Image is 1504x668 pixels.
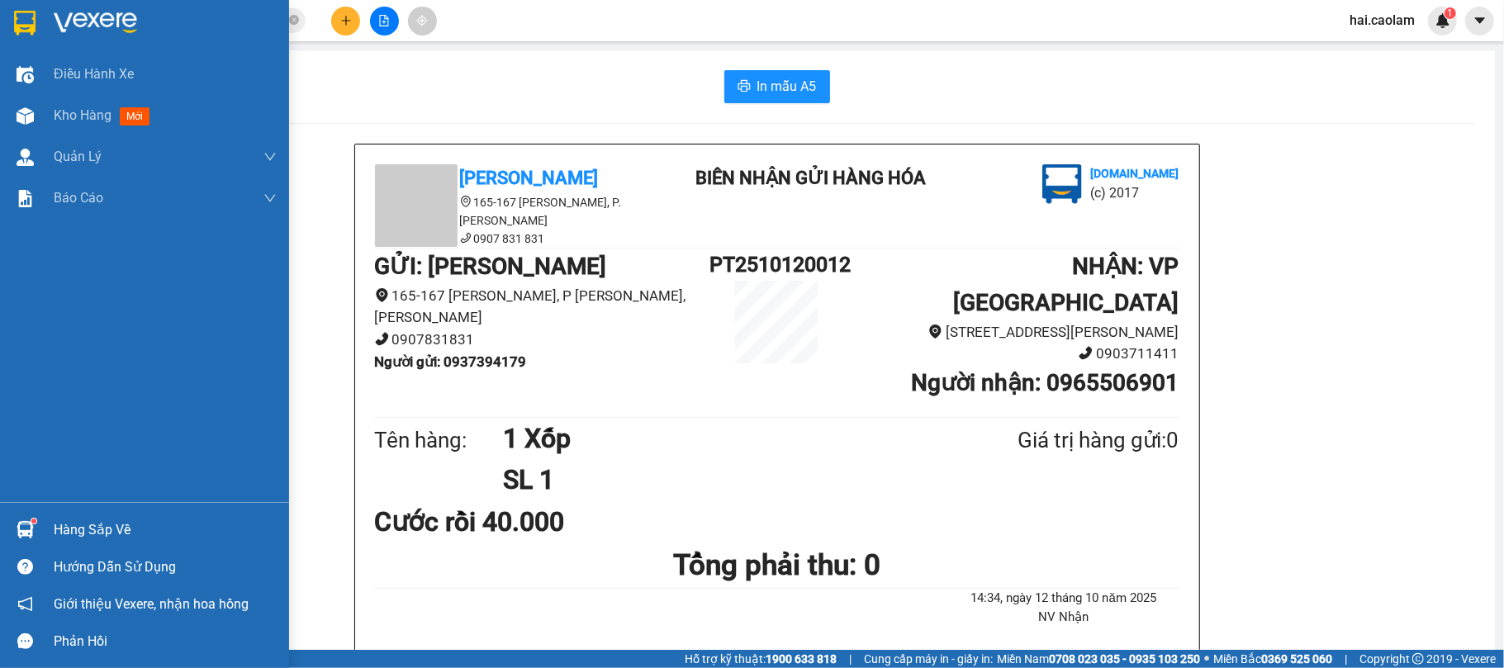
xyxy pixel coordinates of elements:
[54,629,277,654] div: Phản hồi
[738,79,751,95] span: printer
[928,325,942,339] span: environment
[17,633,33,649] span: message
[17,190,34,207] img: solution-icon
[54,518,277,542] div: Hàng sắp về
[695,168,926,188] b: BIÊN NHẬN GỬI HÀNG HÓA
[54,107,111,123] span: Kho hàng
[289,13,299,29] span: close-circle
[17,107,34,125] img: warehouse-icon
[340,15,352,26] span: plus
[17,596,33,612] span: notification
[1079,346,1093,360] span: phone
[375,288,389,302] span: environment
[179,21,219,60] img: logo.jpg
[911,369,1179,396] b: Người nhận : 0965506901
[375,501,640,542] div: Cước rồi 40.000
[460,196,472,207] span: environment
[54,555,277,580] div: Hướng dẫn sử dụng
[54,594,249,614] span: Giới thiệu Vexere, nhận hoa hồng
[1204,656,1209,662] span: ⚪️
[408,7,437,36] button: aim
[1435,13,1450,28] img: icon-new-feature
[375,424,504,457] div: Tên hàng:
[375,193,672,230] li: 165-167 [PERSON_NAME], P. [PERSON_NAME]
[54,146,102,167] span: Quản Lý
[375,353,527,370] b: Người gửi : 0937394179
[416,15,428,26] span: aim
[331,7,360,36] button: plus
[17,149,34,166] img: warehouse-icon
[997,650,1200,668] span: Miền Nam
[937,424,1179,457] div: Giá trị hàng gửi: 0
[139,63,227,76] b: [DOMAIN_NAME]
[1042,164,1082,204] img: logo.jpg
[460,168,599,188] b: [PERSON_NAME]
[378,15,390,26] span: file-add
[21,107,93,184] b: [PERSON_NAME]
[849,650,852,668] span: |
[1473,13,1487,28] span: caret-down
[460,232,472,244] span: phone
[1049,652,1200,666] strong: 0708 023 035 - 0935 103 250
[948,589,1179,609] li: 14:34, ngày 12 tháng 10 năm 2025
[17,66,34,83] img: warehouse-icon
[1261,652,1332,666] strong: 0369 525 060
[1090,182,1179,203] li: (c) 2017
[1345,650,1347,668] span: |
[263,150,277,163] span: down
[139,78,227,99] li: (c) 2017
[844,321,1179,343] li: [STREET_ADDRESS][PERSON_NAME]
[263,192,277,205] span: down
[503,459,937,500] h1: SL 1
[289,15,299,25] span: close-circle
[17,559,33,575] span: question-circle
[844,343,1179,365] li: 0903711411
[107,24,159,159] b: BIÊN NHẬN GỬI HÀNG HÓA
[1412,653,1424,665] span: copyright
[724,70,830,103] button: printerIn mẫu A5
[864,650,993,668] span: Cung cấp máy in - giấy in:
[17,521,34,538] img: warehouse-icon
[14,11,36,36] img: logo-vxr
[953,253,1179,316] b: NHẬN : VP [GEOGRAPHIC_DATA]
[1213,650,1332,668] span: Miền Bắc
[1445,7,1456,19] sup: 1
[757,76,817,97] span: In mẫu A5
[375,332,389,346] span: phone
[1447,7,1453,19] span: 1
[685,650,837,668] span: Hỗ trợ kỹ thuật:
[948,648,1179,668] li: Hai
[370,7,399,36] button: file-add
[375,542,1179,588] h1: Tổng phải thu: 0
[54,64,134,84] span: Điều hành xe
[31,519,36,524] sup: 1
[375,329,710,351] li: 0907831831
[709,249,843,281] h1: PT2510120012
[1090,167,1179,180] b: [DOMAIN_NAME]
[120,107,149,126] span: mới
[1336,10,1428,31] span: hai.caolam
[375,285,710,329] li: 165-167 [PERSON_NAME], P [PERSON_NAME], [PERSON_NAME]
[375,253,607,280] b: GỬI : [PERSON_NAME]
[503,418,937,459] h1: 1 Xốp
[948,608,1179,628] li: NV Nhận
[1465,7,1494,36] button: caret-down
[54,187,103,208] span: Báo cáo
[766,652,837,666] strong: 1900 633 818
[375,230,672,248] li: 0907 831 831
